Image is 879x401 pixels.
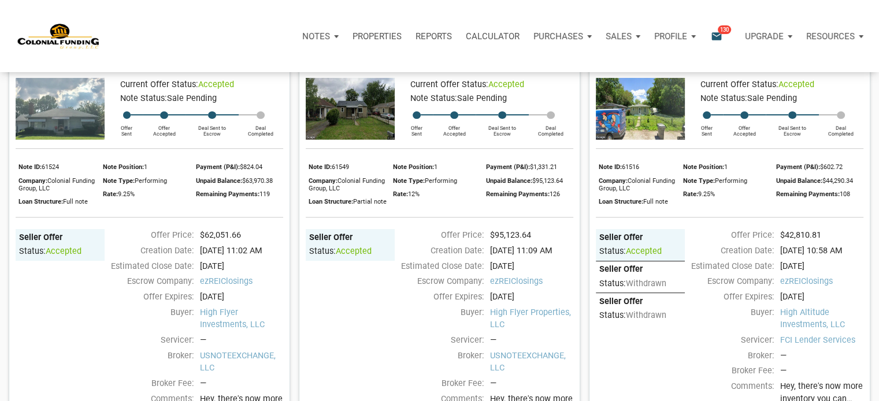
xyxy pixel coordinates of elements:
img: 576333 [16,78,105,139]
span: $95,123.64 [532,177,563,185]
span: Note ID: [18,163,42,171]
button: Profile [647,19,703,54]
span: Full note [643,198,668,205]
span: Sale Pending [167,93,217,103]
span: Loan Structure: [309,198,353,205]
span: Remaining Payments: [196,190,259,198]
span: Note ID: [599,163,622,171]
div: [DATE] 11:02 AM [194,245,289,257]
span: $44,290.34 [822,177,853,185]
span: 108 [840,190,850,198]
span: 61549 [332,163,349,171]
div: $62,051.66 [194,229,289,242]
p: Calculator [466,31,520,42]
span: 9.25% [698,190,715,198]
p: Sales [606,31,632,42]
div: Seller Offer [599,264,682,275]
div: Deal Sent to Escrow [476,119,528,137]
span: Note ID: [309,163,332,171]
span: Remaining Payments: [486,190,550,198]
div: Creation Date: [99,245,194,257]
div: Offer Accepted [143,119,186,137]
span: Note Status: [700,93,747,103]
div: Broker Fee: [389,377,484,390]
div: Offer Price: [389,229,484,242]
span: 1 [724,163,728,171]
span: Rate: [393,190,408,198]
div: [DATE] [194,291,289,303]
span: Status: [599,279,626,288]
p: Profile [654,31,687,42]
span: Colonial Funding Group, LLC [18,177,95,192]
span: Status: [599,246,626,256]
button: Sales [599,19,647,54]
div: Offer Sent [691,119,723,137]
div: Deal Sent to Escrow [186,119,238,137]
p: Upgrade [745,31,784,42]
div: — [780,350,863,362]
button: Notes [295,19,346,54]
span: Payment (P&I): [486,163,530,171]
span: 9.25% [118,190,135,198]
p: Properties [353,31,402,42]
div: Broker: [679,350,774,362]
div: Offer Sent [110,119,143,137]
div: Buyer: [389,306,484,331]
span: Remaining Payments: [776,190,840,198]
span: Company: [18,177,47,185]
div: Seller Offer [19,233,102,243]
div: Estimated Close Date: [99,260,194,273]
span: Current Offer Status: [120,80,198,89]
div: Seller Offer [599,233,682,243]
span: accepted [488,80,524,89]
span: 119 [259,190,270,198]
img: NoteUnlimited [17,23,100,50]
span: Colonial Funding Group, LLC [309,177,385,192]
div: Broker Fee: [99,377,194,390]
span: Note Status: [410,93,457,103]
span: Loan Structure: [18,198,63,205]
div: $95,123.64 [484,229,579,242]
span: Note Type: [393,177,425,185]
span: Loan Structure: [599,198,643,205]
div: Deal Sent to Escrow [766,119,818,137]
button: Upgrade [738,19,799,54]
span: withdrawn [626,310,666,320]
span: ezREIClosings [200,275,283,288]
i: email [710,29,724,43]
div: Servicer: [389,334,484,347]
span: Note Type: [103,177,135,185]
span: Note Status: [120,93,167,103]
span: USNOTEEXCHANGE, LLC [200,350,283,374]
span: ezREIClosings [780,275,863,288]
span: — [200,378,206,388]
div: — [490,334,573,347]
div: Escrow Company: [389,275,484,288]
span: $63,970.38 [242,177,273,185]
span: Note Type: [683,177,715,185]
div: Estimated Close Date: [679,260,774,273]
span: Company: [309,177,337,185]
span: Payment (P&I): [776,163,820,171]
div: Estimated Close Date: [389,260,484,273]
span: High Flyer Properties, LLC [490,306,573,331]
span: Sale Pending [747,93,797,103]
p: Purchases [533,31,583,42]
span: FCI Lender Services [780,334,863,347]
span: 61524 [42,163,59,171]
span: accepted [198,80,234,89]
div: Deal Completed [529,119,573,137]
div: Offer Accepted [433,119,476,137]
div: Buyer: [679,306,774,331]
div: Servicer: [99,334,194,347]
div: Deal Completed [239,119,283,137]
div: Offer Accepted [723,119,766,137]
img: 571992 [596,78,685,139]
div: Servicer: [679,334,774,347]
span: Status: [19,246,46,256]
div: Offer Price: [679,229,774,242]
span: Note Position: [103,163,144,171]
span: Full note [63,198,88,205]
